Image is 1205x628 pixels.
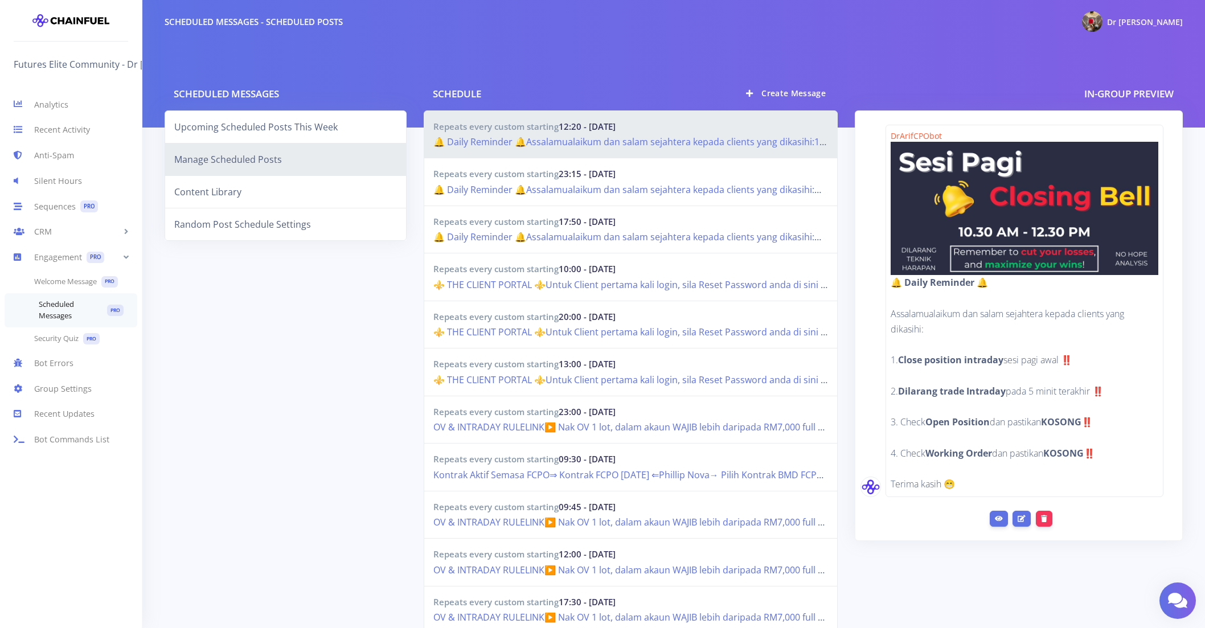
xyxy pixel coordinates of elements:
[165,208,407,241] a: Random Post Schedule Settings
[433,405,829,418] h4: 23:00 - [DATE]
[174,87,397,101] h3: Scheduled Messages
[1043,447,1084,459] strong: KOSONG
[32,9,109,32] img: chainfuel-logo
[433,87,481,101] h3: Schedule
[14,55,244,73] a: Futures Elite Community - Dr [PERSON_NAME] (ZQD)
[165,15,343,28] div: Scheduled Messages - scheduled posts
[891,276,988,289] strong: 🔔 Daily Reminder 🔔
[891,142,1158,276] img: 1850029140626053-2.jpg
[433,168,559,179] span: Repeats every custom starting
[433,453,829,466] h4: 09:30 - [DATE]
[898,354,1003,366] strong: Close position intraday
[861,479,880,495] img: Chainfuel Botler
[891,414,1158,430] p: 3. Check dan pastikan ‼️
[107,305,124,316] span: PRO
[433,310,829,323] h4: 20:00 - [DATE]
[165,110,407,143] a: Upcoming Scheduled Posts This Week
[433,453,559,465] span: Repeats every custom starting
[165,175,407,208] a: Content Library
[433,167,829,180] h4: 23:15 - [DATE]
[433,121,559,132] span: Repeats every custom starting
[1107,17,1183,27] span: Dr [PERSON_NAME]
[433,215,829,228] h4: 17:50 - [DATE]
[1073,9,1183,34] a: @DrArifCPO Photo Dr [PERSON_NAME]
[433,500,829,514] h4: 09:45 - [DATE]
[433,596,829,609] h4: 17:30 - [DATE]
[1084,87,1174,101] h3: in-group preview
[433,548,559,560] span: Repeats every custom starting
[925,447,992,459] strong: Working Order
[1082,11,1102,32] img: @DrArifCPO Photo
[433,120,829,133] h4: 12:20 - [DATE]
[891,130,1158,142] div: DrArifCPObot
[433,596,559,608] span: Repeats every custom starting
[898,385,1006,397] strong: Dilarang trade Intraday
[891,352,1158,368] p: 1. sesi pagi awal ‼️
[433,262,829,276] h4: 10:00 - [DATE]
[433,406,559,417] span: Repeats every custom starting
[433,548,829,561] h4: 12:00 - [DATE]
[165,143,407,176] a: Manage Scheduled Posts
[433,501,559,512] span: Repeats every custom starting
[433,358,559,370] span: Repeats every custom starting
[891,306,1158,337] p: Assalamualaikum dan salam sejahtera kepada clients yang dikasihi:
[433,263,559,274] span: Repeats every custom starting
[87,252,104,264] span: PRO
[891,446,1158,461] p: 4. Check dan pastikan ‼️
[891,384,1158,399] p: 2. pada 5 minit terakhir ‼️
[101,276,118,288] span: PRO
[80,200,98,212] span: PRO
[891,477,1158,492] p: Terima kasih 😁
[761,88,826,98] span: Create Message
[925,416,990,428] strong: Open Position
[433,311,559,322] span: Repeats every custom starting
[5,293,137,327] a: Scheduled MessagesPRO
[83,333,100,344] span: PRO
[433,358,829,371] h4: 13:00 - [DATE]
[734,87,838,106] a: Create Message
[1041,416,1081,428] strong: KOSONG
[433,216,559,227] span: Repeats every custom starting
